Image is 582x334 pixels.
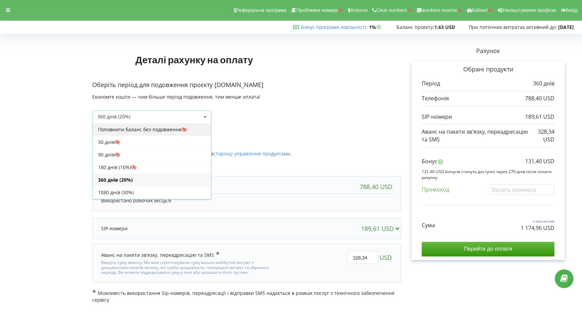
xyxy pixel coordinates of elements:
p: Оберіть період для подовження проєкту [DOMAIN_NAME] [92,81,401,89]
span: Кабінет [472,7,488,13]
span: Проблемні номери [296,7,338,13]
span: Економте кошти — чим більше період подовження, тим менше оплата! [92,94,260,100]
div: Введіть суму авансу. Ми вже спрогнозували суму ваших майбутніх витрат з урахуванням пакетів зв'яз... [101,258,279,275]
div: 30 днів (12-місячна підписка) [93,199,211,211]
p: SIP-номери [422,113,452,121]
p: 1 174,96 USD [521,224,554,232]
a: Бонус програми лояльності [301,24,366,30]
p: 360 днів [533,80,554,87]
div: 30 днів [93,136,211,148]
p: Бонус [422,157,437,165]
p: Сума [422,221,435,229]
div: 360 днів (20%) [97,114,130,119]
p: Телефонія [422,95,449,102]
input: Введіть промокод [490,184,554,195]
div: 1080 днів (30%) [93,186,211,199]
input: Перейти до оплати [422,242,554,256]
div: 90 днів [93,148,211,161]
p: Використано робочих місць: [101,197,392,204]
span: Клієнти [351,7,368,13]
p: SIP-номери [101,225,128,232]
p: 131,40 USD бонусів стануть доступні через 270 днів після оплати рахунку [422,169,554,180]
span: При поточних витратах активний до: [469,24,557,30]
p: Період [422,80,440,87]
span: 6 [168,197,171,204]
p: 1 306,36 USD [521,219,554,224]
span: Clear numbers [376,7,407,13]
p: 189,61 USD [525,113,554,121]
a: сторінці управління продуктами. [213,150,292,157]
span: USD [379,251,392,264]
p: Промокод [422,186,449,194]
p: Активовані продукти [92,130,401,139]
span: Numbers reserve [421,7,457,13]
strong: [DATE] [558,24,574,30]
h1: Деталі рахунку на оплату [92,43,296,76]
p: 788,40 USD [525,95,554,102]
p: Аванс на пакети зв'язку, переадресацію та SMS [422,128,529,144]
div: 360 днів (20%) [93,173,211,186]
p: Рахунок [401,47,575,55]
span: Баланс проєкту: [397,24,434,30]
span: Налаштування профілю [503,7,556,13]
div: 189,61 USD [361,225,402,232]
div: 788,40 USD [360,183,392,190]
span: Реферальна програма [236,7,287,13]
p: Можливість використання Sip-номерів, переадресації і відправки SMS надається в рамках послуг з те... [92,289,401,303]
p: 131,40 USD [525,157,554,165]
strong: 1,63 USD [434,24,455,30]
p: 328,34 USD [529,128,554,144]
strong: 1% [369,24,383,30]
span: : [301,24,368,30]
p: Обрані продукти [422,65,554,74]
div: Поповнити баланс без подовження [93,123,211,136]
div: 180 днів (10%) [93,161,211,173]
div: Аванс на пакети зв'язку, переадресацію та SMS [101,251,220,258]
span: Вихід [566,7,578,13]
